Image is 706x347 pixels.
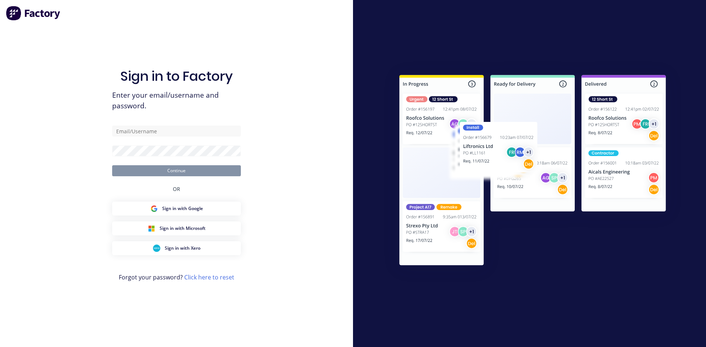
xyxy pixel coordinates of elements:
button: Microsoft Sign inSign in with Microsoft [112,221,241,235]
span: Sign in with Xero [165,245,200,252]
img: Factory [6,6,61,21]
span: Sign in with Microsoft [160,225,206,232]
a: Click here to reset [184,273,234,281]
span: Forgot your password? [119,273,234,282]
input: Email/Username [112,126,241,137]
h1: Sign in to Factory [120,68,233,84]
img: Sign in [383,60,682,283]
span: Sign in with Google [162,205,203,212]
img: Xero Sign in [153,245,160,252]
img: Microsoft Sign in [148,225,155,232]
button: Google Sign inSign in with Google [112,202,241,216]
span: Enter your email/username and password. [112,90,241,111]
img: Google Sign in [150,205,158,212]
button: Continue [112,165,241,176]
button: Xero Sign inSign in with Xero [112,241,241,255]
div: OR [173,176,180,202]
